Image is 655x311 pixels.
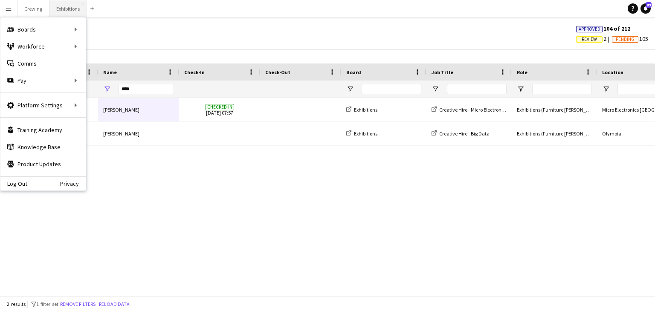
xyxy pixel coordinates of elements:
span: Name [103,69,117,75]
div: [PERSON_NAME] [98,122,179,145]
a: Training Academy [0,121,86,138]
span: 89 [646,2,652,8]
span: Pending [616,37,635,42]
div: Platform Settings [0,97,86,114]
a: Exhibitions [346,107,377,113]
button: Open Filter Menu [103,85,111,93]
a: Comms [0,55,86,72]
button: Exhibitions [49,0,87,17]
div: Boards [0,21,86,38]
div: Workforce [0,38,86,55]
span: 1 filter set [36,301,58,307]
span: Review [582,37,597,42]
input: Name Filter Input [119,84,174,94]
a: Exhibitions [346,130,377,137]
button: Remove filters [58,299,97,309]
span: Exhibitions [354,130,377,137]
span: Approved [579,26,600,32]
button: Crewing [17,0,49,17]
a: 89 [641,3,651,14]
button: Open Filter Menu [432,85,439,93]
div: Pay [0,72,86,89]
span: Check-Out [265,69,290,75]
a: Creative Hire - Big Data [432,130,490,137]
span: Check-In [184,69,205,75]
span: Creative Hire - Big Data [439,130,490,137]
span: 104 of 212 [576,25,630,32]
a: Knowledge Base [0,138,86,155]
span: Job Title [432,69,453,75]
a: Creative Hire - Micro Electronics [GEOGRAPHIC_DATA] - [PERSON_NAME] [432,107,595,113]
input: Board Filter Input [362,84,421,94]
span: Creative Hire - Micro Electronics [GEOGRAPHIC_DATA] - [PERSON_NAME] [439,107,595,113]
input: Job Title Filter Input [447,84,507,94]
button: Reload data [97,299,131,309]
span: Role [517,69,527,75]
button: Open Filter Menu [602,85,610,93]
div: [PERSON_NAME] [98,98,179,121]
div: Exhibitions (Furniture [PERSON_NAME]) [512,98,597,121]
span: 2 [576,35,612,43]
span: Exhibitions [354,107,377,113]
span: Checked-in [206,104,234,110]
div: Exhibitions (Furniture [PERSON_NAME]) [512,122,597,145]
input: Role Filter Input [532,84,592,94]
a: Product Updates [0,155,86,173]
span: 105 [612,35,648,43]
button: Open Filter Menu [517,85,525,93]
span: [DATE] 07:57 [184,98,255,121]
span: Location [602,69,623,75]
a: Privacy [60,180,86,187]
a: Log Out [0,180,27,187]
button: Open Filter Menu [346,85,354,93]
span: Board [346,69,361,75]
